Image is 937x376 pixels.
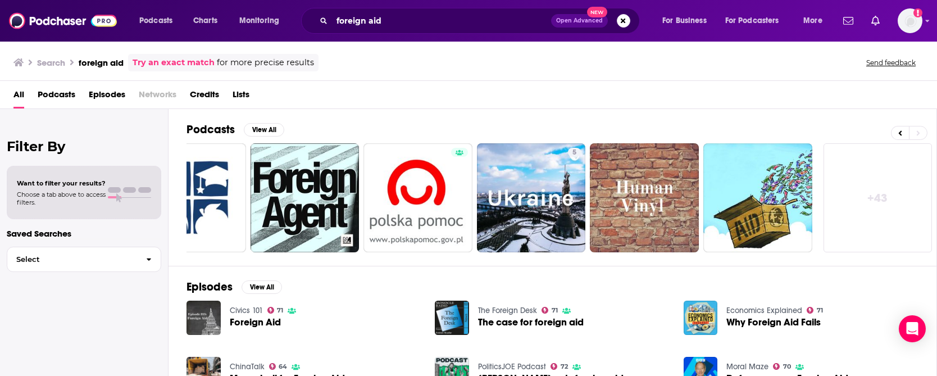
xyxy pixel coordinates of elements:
a: Economics Explained [726,306,802,315]
a: EpisodesView All [187,280,282,294]
span: Podcasts [139,13,172,29]
span: 64 [279,364,287,369]
a: PodcastsView All [187,123,284,137]
a: 5 [568,148,581,157]
span: Charts [193,13,217,29]
a: ChinaTalk [230,362,265,372]
span: Logged in as lizziehan [898,8,922,33]
img: The case for foreign aid [435,301,469,335]
a: The Foreign Desk [478,306,537,315]
button: Send feedback [863,58,919,67]
h2: Episodes [187,280,233,294]
a: Show notifications dropdown [867,11,884,30]
span: Networks [139,85,176,108]
span: Select [7,256,137,263]
input: Search podcasts, credits, & more... [332,12,551,30]
span: Choose a tab above to access filters. [17,191,106,206]
button: Show profile menu [898,8,922,33]
a: All [13,85,24,108]
button: open menu [654,12,721,30]
a: 70 [773,363,791,370]
a: Moral Maze [726,362,768,372]
a: Podcasts [38,85,75,108]
a: The case for foreign aid [478,318,584,327]
a: 64 [269,363,288,370]
img: User Profile [898,8,922,33]
a: 72 [551,363,568,370]
span: Monitoring [239,13,279,29]
span: 5 [572,147,576,158]
h3: foreign aid [79,57,124,68]
button: open menu [718,12,795,30]
button: View All [242,280,282,294]
a: Foreign Aid [230,318,281,327]
span: 71 [817,308,823,313]
button: open menu [795,12,836,30]
a: Why Foreign Aid Fails [726,318,821,327]
button: open menu [131,12,187,30]
span: More [803,13,822,29]
a: +43 [824,143,933,252]
img: Foreign Aid [187,301,221,335]
h2: Filter By [7,138,161,155]
a: 71 [542,307,558,314]
span: for more precise results [217,56,314,69]
div: Search podcasts, credits, & more... [312,8,651,34]
span: Want to filter your results? [17,179,106,187]
a: Charts [186,12,224,30]
a: Try an exact match [133,56,215,69]
a: Credits [190,85,219,108]
button: Select [7,247,161,272]
a: 71 [267,307,284,314]
span: 71 [552,308,558,313]
a: Show notifications dropdown [839,11,858,30]
span: 71 [277,308,283,313]
span: For Podcasters [725,13,779,29]
img: Why Foreign Aid Fails [684,301,718,335]
a: Civics 101 [230,306,263,315]
svg: Add a profile image [913,8,922,17]
button: View All [244,123,284,137]
div: Open Intercom Messenger [899,315,926,342]
button: open menu [231,12,294,30]
h3: Search [37,57,65,68]
button: Open AdvancedNew [551,14,608,28]
a: Episodes [89,85,125,108]
span: 72 [561,364,568,369]
span: 70 [783,364,791,369]
h2: Podcasts [187,123,235,137]
span: For Business [662,13,707,29]
span: Open Advanced [556,18,603,24]
img: Podchaser - Follow, Share and Rate Podcasts [9,10,117,31]
a: 71 [807,307,823,314]
a: Lists [233,85,249,108]
a: PoliticsJOE Podcast [478,362,546,372]
p: Saved Searches [7,228,161,239]
span: New [587,7,607,17]
a: 5 [477,143,586,252]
